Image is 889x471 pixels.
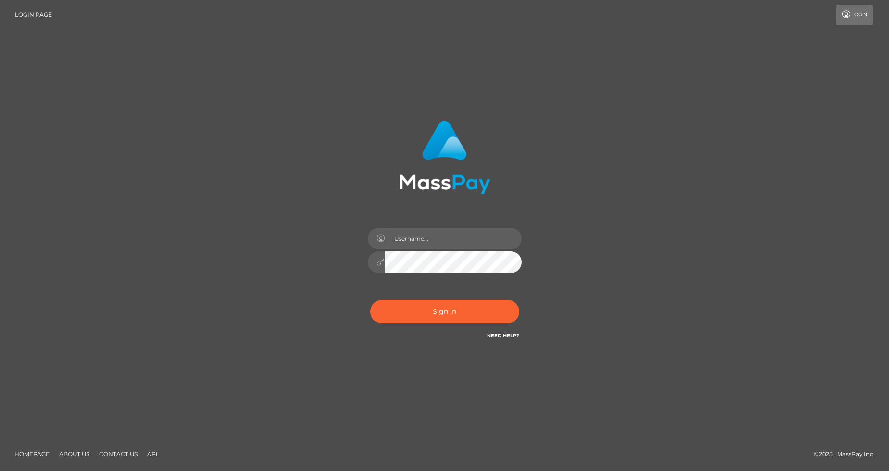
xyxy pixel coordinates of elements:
img: MassPay Login [399,121,490,194]
a: Homepage [11,446,53,461]
a: About Us [55,446,93,461]
div: © 2025 , MassPay Inc. [814,449,882,459]
a: API [143,446,162,461]
a: Need Help? [487,333,519,339]
a: Login [836,5,873,25]
a: Contact Us [95,446,141,461]
button: Sign in [370,300,519,323]
a: Login Page [15,5,52,25]
input: Username... [385,228,522,249]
